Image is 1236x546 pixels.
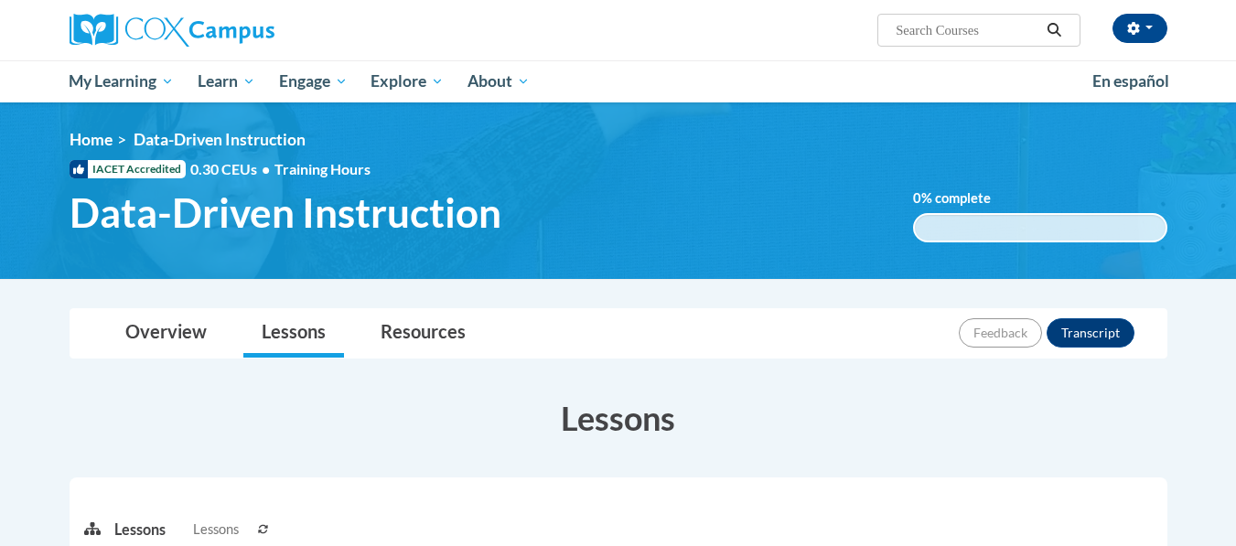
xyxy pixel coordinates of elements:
[243,309,344,358] a: Lessons
[959,318,1042,348] button: Feedback
[134,130,306,149] span: Data-Driven Instruction
[267,60,360,102] a: Engage
[69,70,174,92] span: My Learning
[1047,318,1134,348] button: Transcript
[913,190,921,206] span: 0
[70,395,1167,441] h3: Lessons
[70,160,186,178] span: IACET Accredited
[193,519,239,540] span: Lessons
[107,309,225,358] a: Overview
[198,70,255,92] span: Learn
[70,130,113,149] a: Home
[70,14,417,47] a: Cox Campus
[1092,71,1169,91] span: En español
[371,70,444,92] span: Explore
[1080,62,1181,101] a: En español
[262,160,270,177] span: •
[894,19,1040,41] input: Search Courses
[456,60,542,102] a: About
[190,159,274,179] span: 0.30 CEUs
[362,309,484,358] a: Resources
[279,70,348,92] span: Engage
[1112,14,1167,43] button: Account Settings
[468,70,530,92] span: About
[274,160,371,177] span: Training Hours
[913,188,1018,209] label: % complete
[70,14,274,47] img: Cox Campus
[58,60,187,102] a: My Learning
[70,188,501,237] span: Data-Driven Instruction
[114,519,166,540] p: Lessons
[186,60,267,102] a: Learn
[42,60,1195,102] div: Main menu
[359,60,456,102] a: Explore
[1040,19,1068,41] button: Search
